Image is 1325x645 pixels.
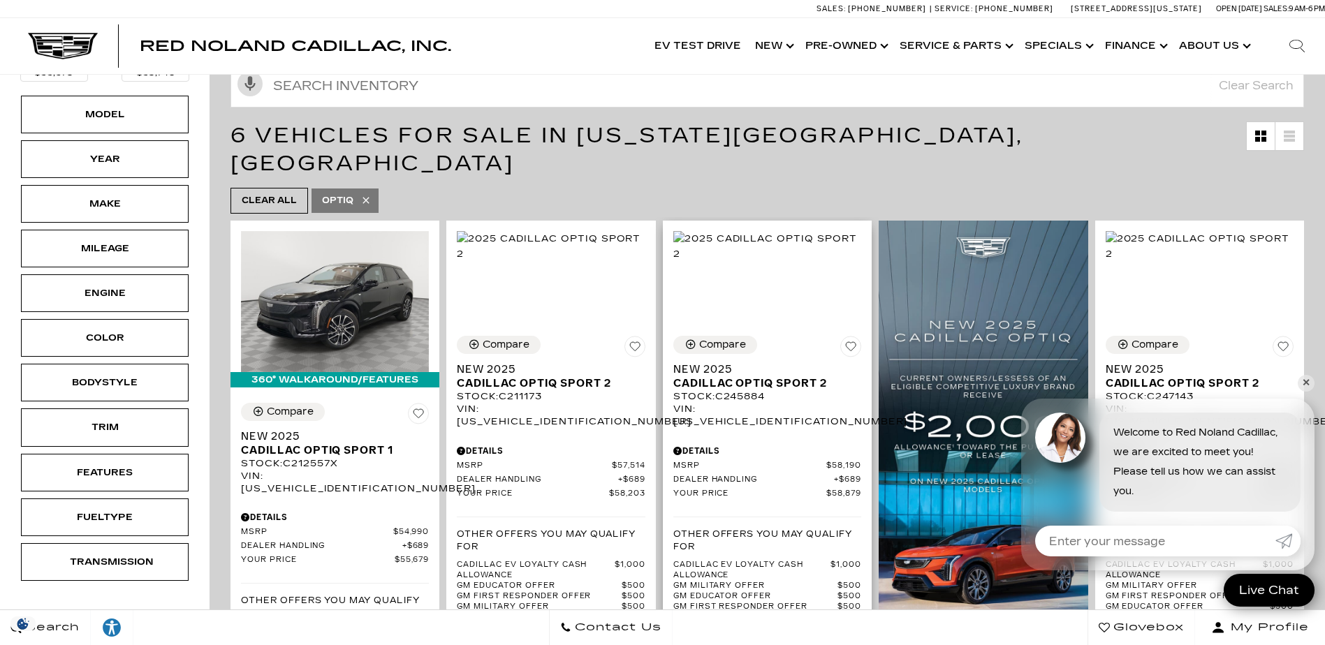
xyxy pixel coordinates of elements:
button: Compare Vehicle [1106,336,1189,354]
button: Save Vehicle [840,336,861,362]
span: GM Military Offer [457,602,622,612]
div: Trim [70,420,140,435]
span: $58,190 [826,461,861,471]
a: New [748,18,798,74]
a: EV Test Drive [647,18,748,74]
span: GM Military Offer [1106,581,1271,591]
div: FueltypeFueltype [21,498,189,536]
span: $500 [837,581,861,591]
span: Dealer Handling [673,475,835,485]
span: New 2025 [1106,362,1283,376]
a: Your Price $55,679 [241,555,429,565]
a: Pre-Owned [798,18,893,74]
span: GM Military Offer [673,581,838,591]
img: 2025 Cadillac OPTIQ Sport 2 [1106,231,1294,262]
a: Sales: [PHONE_NUMBER] [817,5,930,13]
a: New 2025Cadillac OPTIQ Sport 1 [241,429,429,457]
span: [PHONE_NUMBER] [975,4,1053,13]
div: Year [70,151,140,167]
div: 360° WalkAround/Features [230,372,439,387]
div: ModelModel [21,96,189,133]
img: 2025 Cadillac OPTIQ Sport 1 [241,231,429,372]
a: MSRP $58,190 [673,461,861,471]
span: $689 [618,475,645,485]
span: Your Price [241,555,395,565]
span: MSRP [457,461,612,471]
span: $689 [402,541,430,551]
span: GM Educator Offer [1106,602,1271,612]
a: MSRP $57,514 [457,461,645,471]
span: Cadillac OPTIQ Sport 2 [673,376,851,390]
a: Live Chat [1224,574,1315,607]
input: Enter your message [1035,526,1275,556]
div: Bodystyle [70,375,140,390]
div: VIN: [US_VEHICLE_IDENTIFICATION_NUMBER] [673,403,861,428]
span: Sales: [1264,4,1289,13]
span: MSRP [241,527,393,537]
div: Welcome to Red Noland Cadillac, we are excited to meet you! Please tell us how we can assist you. [1099,413,1301,512]
span: Sales: [817,4,846,13]
button: Compare Vehicle [673,336,757,354]
span: Cadillac EV Loyalty Cash Allowance [673,560,831,581]
a: GM First Responder Offer $500 [673,602,861,612]
div: Stock : C212557X [241,457,429,470]
img: 2025 Cadillac OPTIQ Sport 2 [457,231,645,262]
span: $689 [834,475,861,485]
a: Specials [1018,18,1098,74]
span: $1,000 [830,560,861,581]
div: Stock : C245884 [673,390,861,403]
div: VIN: [US_VEHICLE_IDENTIFICATION_NUMBER] [457,403,645,428]
span: $57,514 [612,461,645,471]
span: $500 [837,602,861,612]
span: $54,990 [393,527,430,537]
input: Search Inventory [230,64,1304,107]
div: Compare [699,339,746,351]
span: New 2025 [457,362,634,376]
a: Your Price $58,203 [457,489,645,499]
div: YearYear [21,140,189,178]
img: Agent profile photo [1035,413,1085,463]
span: $500 [622,581,645,591]
span: Live Chat [1232,582,1306,598]
a: Service & Parts [893,18,1018,74]
div: MileageMileage [21,230,189,267]
a: GM First Responder Offer $500 [1106,591,1294,602]
div: Stock : C211173 [457,390,645,403]
a: Cadillac EV Loyalty Cash Allowance $1,000 [457,560,645,581]
div: Pricing Details - New 2025 Cadillac OPTIQ Sport 1 [241,511,429,524]
a: Cadillac Dark Logo with Cadillac White Text [28,33,98,59]
div: MakeMake [21,185,189,223]
div: Engine [70,286,140,301]
span: $500 [1270,602,1294,612]
div: Color [70,330,140,346]
button: Open user profile menu [1195,610,1325,645]
a: Dealer Handling $689 [457,475,645,485]
a: Glovebox [1088,610,1195,645]
span: Your Price [457,489,609,499]
p: Other Offers You May Qualify For [457,528,645,553]
a: New 2025Cadillac OPTIQ Sport 2 [1106,362,1294,390]
span: Glovebox [1110,618,1184,637]
a: GM Educator Offer $500 [457,581,645,591]
p: Other Offers You May Qualify For [673,528,861,553]
span: Cadillac EV Loyalty Cash Allowance [457,560,615,581]
span: Dealer Handling [241,541,402,551]
span: MSRP [673,461,827,471]
a: Red Noland Cadillac, Inc. [140,39,451,53]
span: GM First Responder Offer [1106,591,1271,602]
div: Explore your accessibility options [91,617,133,638]
a: Finance [1098,18,1172,74]
button: Compare Vehicle [457,336,541,354]
svg: Click to toggle on voice search [237,71,263,96]
span: GM First Responder Offer [673,602,838,612]
a: Service: [PHONE_NUMBER] [930,5,1057,13]
button: Save Vehicle [408,403,429,429]
div: Fueltype [70,510,140,525]
img: 2025 Cadillac OPTIQ Sport 2 [673,231,861,262]
div: VIN: [US_VEHICLE_IDENTIFICATION_NUMBER] [241,470,429,495]
span: $500 [837,591,861,602]
span: Cadillac OPTIQ Sport 1 [241,443,418,457]
span: $55,679 [395,555,430,565]
span: Search [22,618,80,637]
span: Cadillac OPTIQ Sport 2 [457,376,634,390]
